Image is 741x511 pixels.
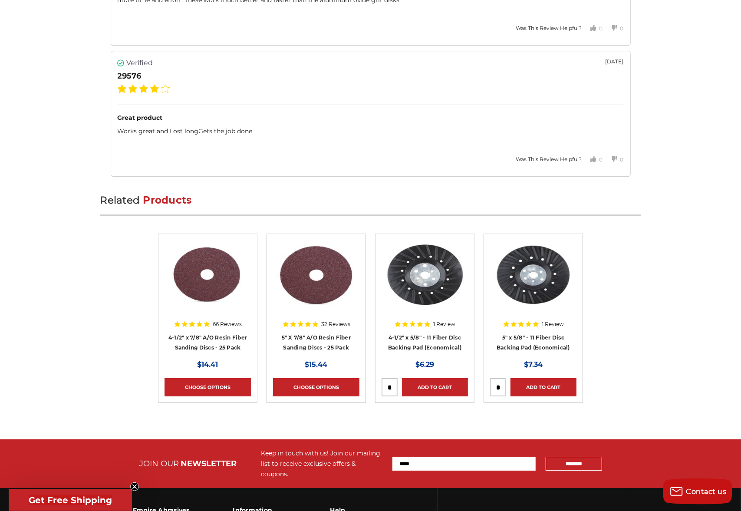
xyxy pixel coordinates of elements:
label: 4 Stars [150,84,159,93]
a: 5" ribbed resin fiber backing pad for extended disc life and enhanced cooling [490,240,576,349]
span: $7.34 [524,360,543,369]
span: JOIN OUR [139,459,179,468]
div: 29576 [118,70,170,82]
a: Add to Cart [402,378,468,396]
span: NEWSLETTER [181,459,237,468]
img: 5" ribbed resin fiber backing pad for extended disc life and enhanced cooling [490,240,576,310]
a: 4-1/2" x 7/8" A/O Resin Fiber Sanding Discs - 25 Pack [168,334,247,351]
span: Works great and Lost longGets the job done [118,127,253,135]
button: Close teaser [130,482,139,491]
a: 4.5 inch resin fiber disc [165,240,251,349]
div: Get Free ShippingClose teaser [9,489,132,511]
a: 5 inch aluminum oxide resin fiber disc [273,240,359,349]
label: 1 Star [118,84,126,93]
a: 5" X 7/8" A/O Resin Fiber Sanding Discs - 25 Pack [282,334,351,351]
span: $6.29 [415,360,434,369]
button: Votes Up [582,18,603,39]
div: Great product [118,113,624,122]
span: 0 [599,25,603,32]
i: Verified user [118,59,125,66]
span: Contact us [686,488,727,496]
span: 0 [599,156,603,163]
div: Was This Review Helpful? [516,24,582,32]
span: Verified [127,58,153,68]
a: Choose Options [165,378,251,396]
img: Resin disc backing pad measuring 4 1/2 inches, an essential grinder accessory from Empire Abrasives [382,240,468,310]
img: 4.5 inch resin fiber disc [165,240,251,310]
a: 5" x 5/8" - 11 Fiber Disc Backing Pad (Economical) [497,334,570,351]
button: Votes Down [603,149,624,170]
button: Votes Down [603,18,624,39]
span: Related [100,194,140,206]
label: 2 Stars [128,84,137,93]
span: Products [143,194,192,206]
div: Keep in touch with us! Join our mailing list to receive exclusive offers & coupons. [261,448,384,479]
a: Add to Cart [510,378,576,396]
a: Resin disc backing pad measuring 4 1/2 inches, an essential grinder accessory from Empire Abrasives [382,240,468,349]
span: $15.44 [305,360,328,369]
label: 3 Stars [139,84,148,93]
span: 0 [620,156,624,163]
span: Get Free Shipping [29,495,112,505]
span: $14.41 [198,360,218,369]
div: [DATE] [606,58,624,66]
button: Votes Up [582,149,603,170]
a: Choose Options [273,378,359,396]
div: Was This Review Helpful? [516,155,582,163]
a: 4-1/2" x 5/8" - 11 Fiber Disc Backing Pad (Economical) [388,334,461,351]
img: 5 inch aluminum oxide resin fiber disc [273,240,359,310]
span: 0 [620,25,624,32]
button: Contact us [663,478,732,504]
label: 5 Stars [161,84,170,93]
